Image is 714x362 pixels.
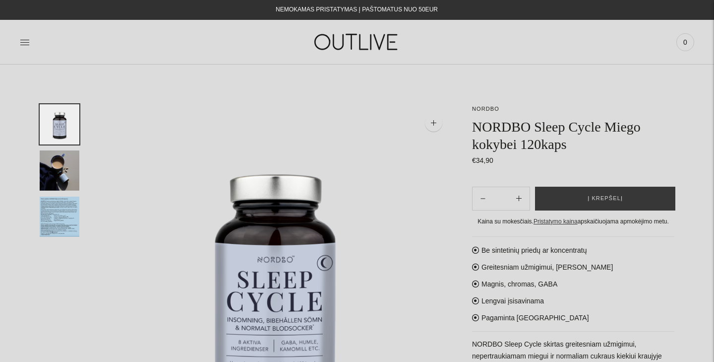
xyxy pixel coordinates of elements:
[472,217,674,227] div: Kaina su mokesčiais. apskaičiuojama apmokėjimo metu.
[508,187,530,211] button: Subtract product quantity
[676,31,694,53] a: 0
[534,218,578,225] a: Pristatymo kaina
[472,118,674,153] h1: NORDBO Sleep Cycle Miego kokybei 120kaps
[40,150,79,191] button: Translation missing: en.general.accessibility.image_thumbail
[276,4,438,16] div: NEMOKAMAS PRISTATYMAS Į PAŠTOMATUS NUO 50EUR
[40,104,79,145] button: Translation missing: en.general.accessibility.image_thumbail
[472,106,499,112] a: NORDBO
[588,194,623,204] span: Į krepšelį
[535,187,675,211] button: Į krepšelį
[295,25,419,59] img: OUTLIVE
[493,191,508,206] input: Product quantity
[473,187,493,211] button: Add product quantity
[40,197,79,237] button: Translation missing: en.general.accessibility.image_thumbail
[678,35,692,49] span: 0
[472,156,493,164] span: €34,90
